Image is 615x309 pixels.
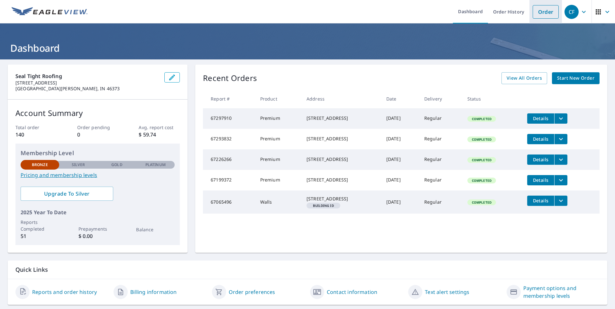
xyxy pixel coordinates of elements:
[507,74,542,82] span: View All Orders
[111,162,122,168] p: Gold
[21,232,59,240] p: 51
[139,124,180,131] p: Avg. report cost
[419,190,462,214] td: Regular
[26,190,108,197] span: Upgrade To Silver
[381,89,419,108] th: Date
[527,175,554,185] button: detailsBtn-67199372
[381,190,419,214] td: [DATE]
[419,89,462,108] th: Delivery
[307,156,376,163] div: [STREET_ADDRESS]
[78,232,117,240] p: $ 0.00
[255,149,301,170] td: Premium
[527,196,554,206] button: detailsBtn-67065496
[77,124,118,131] p: Order pending
[21,219,59,232] p: Reports Completed
[565,5,579,19] div: CF
[229,288,275,296] a: Order preferences
[531,198,550,204] span: Details
[307,136,376,142] div: [STREET_ADDRESS]
[527,134,554,144] button: detailsBtn-67293832
[21,171,175,179] a: Pricing and membership levels
[255,108,301,129] td: Premium
[381,170,419,190] td: [DATE]
[139,131,180,138] p: $ 59.74
[419,170,462,190] td: Regular
[531,136,550,142] span: Details
[531,156,550,163] span: Details
[21,187,113,201] a: Upgrade To Silver
[15,266,600,274] p: Quick Links
[531,115,550,121] span: Details
[255,129,301,149] td: Premium
[15,107,180,119] p: Account Summary
[255,190,301,214] td: Walls
[307,177,376,183] div: [STREET_ADDRESS]
[381,108,419,129] td: [DATE]
[72,162,85,168] p: Silver
[557,74,594,82] span: Start New Order
[554,175,567,185] button: filesDropdownBtn-67199372
[468,178,495,183] span: Completed
[468,137,495,142] span: Completed
[203,89,255,108] th: Report #
[327,288,377,296] a: Contact information
[313,204,334,207] em: Building ID
[203,72,257,84] p: Recent Orders
[554,196,567,206] button: filesDropdownBtn-67065496
[381,149,419,170] td: [DATE]
[12,7,87,17] img: EV Logo
[468,158,495,162] span: Completed
[307,196,376,202] div: [STREET_ADDRESS]
[255,170,301,190] td: Premium
[203,129,255,149] td: 67293832
[531,177,550,183] span: Details
[32,288,97,296] a: Reports and order history
[523,284,600,300] a: Payment options and membership levels
[468,117,495,121] span: Completed
[552,72,600,84] a: Start New Order
[527,154,554,165] button: detailsBtn-67226266
[203,108,255,129] td: 67297910
[307,115,376,121] div: [STREET_ADDRESS]
[419,129,462,149] td: Regular
[468,200,495,205] span: Completed
[301,89,381,108] th: Address
[533,5,559,19] a: Order
[462,89,522,108] th: Status
[15,80,159,86] p: [STREET_ADDRESS]
[203,149,255,170] td: 67226266
[527,113,554,124] button: detailsBtn-67297910
[32,162,48,168] p: Bronze
[554,134,567,144] button: filesDropdownBtn-67293832
[8,41,607,55] h1: Dashboard
[501,72,547,84] a: View All Orders
[21,149,175,157] p: Membership Level
[381,129,419,149] td: [DATE]
[15,86,159,92] p: [GEOGRAPHIC_DATA][PERSON_NAME], IN 46373
[15,124,57,131] p: Total order
[554,154,567,165] button: filesDropdownBtn-67226266
[136,226,175,233] p: Balance
[78,225,117,232] p: Prepayments
[255,89,301,108] th: Product
[425,288,469,296] a: Text alert settings
[15,131,57,138] p: 140
[15,72,159,80] p: seal tight roofing
[77,131,118,138] p: 0
[419,149,462,170] td: Regular
[21,208,175,216] p: 2025 Year To Date
[554,113,567,124] button: filesDropdownBtn-67297910
[419,108,462,129] td: Regular
[203,190,255,214] td: 67065496
[145,162,166,168] p: Platinum
[203,170,255,190] td: 67199372
[130,288,177,296] a: Billing information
